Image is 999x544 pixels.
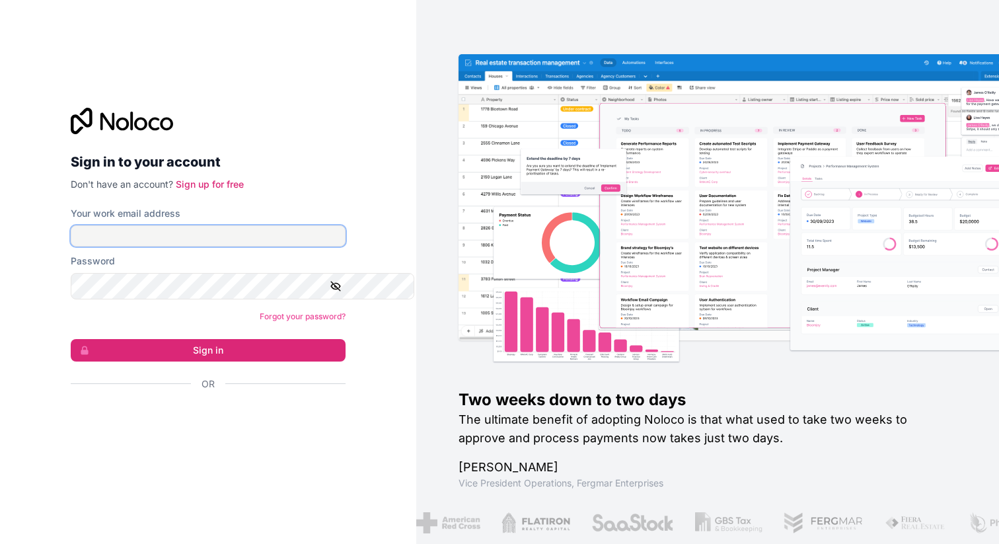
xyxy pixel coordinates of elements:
h1: [PERSON_NAME] [459,458,957,477]
img: /assets/saastock-C6Zbiodz.png [591,512,675,533]
span: Don't have an account? [71,178,173,190]
label: Your work email address [71,207,180,220]
span: Or [202,377,215,391]
input: Email address [71,225,346,247]
label: Password [71,254,115,268]
button: Sign in [71,339,346,362]
input: Password [71,273,414,299]
a: Sign up for free [176,178,244,190]
img: /assets/flatiron-C8eUkumj.png [501,512,570,533]
iframe: Sign in with Google Button [64,405,342,434]
img: /assets/gbstax-C-GtDUiK.png [695,512,762,533]
img: /assets/fergmar-CudnrXN5.png [784,512,864,533]
h2: The ultimate benefit of adopting Noloco is that what used to take two weeks to approve and proces... [459,410,957,447]
img: /assets/american-red-cross-BAupjrZR.png [416,512,480,533]
h1: Vice President Operations , Fergmar Enterprises [459,477,957,490]
h2: Sign in to your account [71,150,346,174]
img: /assets/fiera-fwj2N5v4.png [885,512,947,533]
h1: Two weeks down to two days [459,389,957,410]
a: Forgot your password? [260,311,346,321]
